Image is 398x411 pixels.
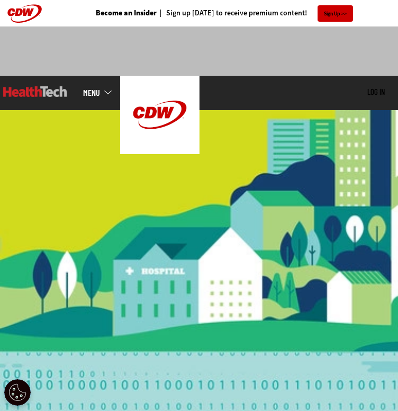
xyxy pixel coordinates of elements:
[120,76,200,154] img: Home
[3,86,67,97] img: Home
[367,87,385,97] div: User menu
[4,379,31,406] button: Open Preferences
[367,87,385,96] a: Log in
[120,146,200,157] a: CDW
[4,379,31,406] div: Cookie Settings
[318,5,353,22] a: Sign Up
[83,88,120,97] a: mobile-menu
[96,10,157,17] a: Become an Insider
[157,10,307,17] a: Sign up [DATE] to receive premium content!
